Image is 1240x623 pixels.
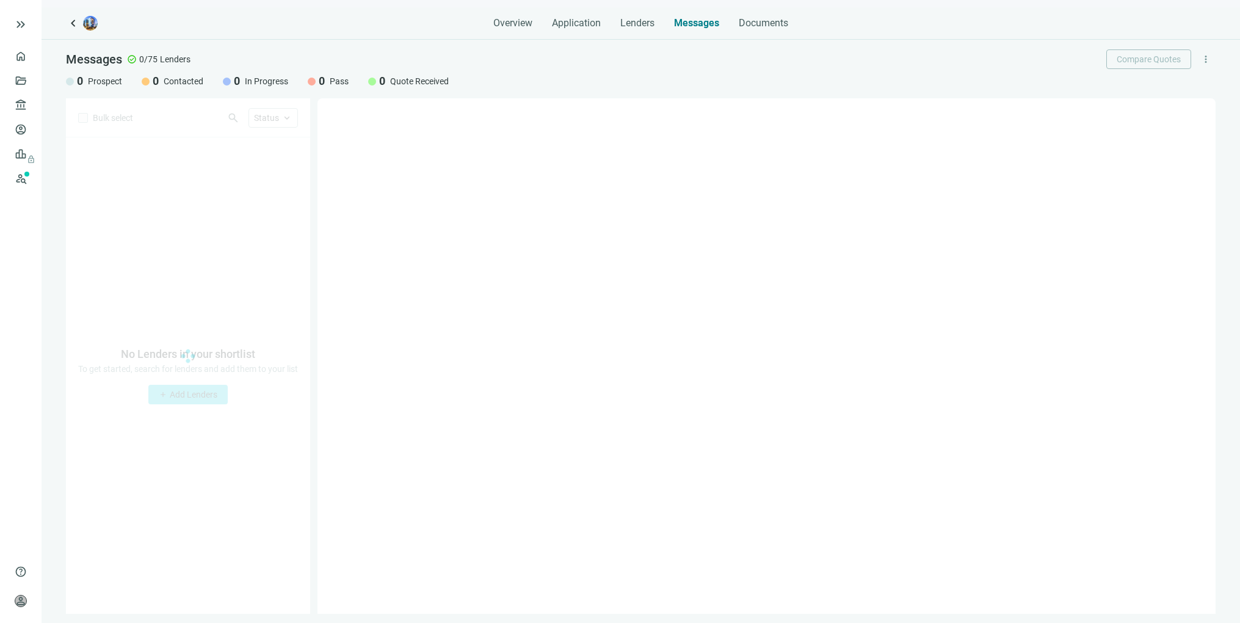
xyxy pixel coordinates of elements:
[77,74,83,89] span: 0
[13,17,28,32] button: keyboard_double_arrow_right
[319,74,325,89] span: 0
[245,75,288,87] span: In Progress
[739,17,788,29] span: Documents
[15,595,27,607] span: person
[379,74,385,89] span: 0
[493,17,532,29] span: Overview
[153,74,159,89] span: 0
[164,75,203,87] span: Contacted
[390,75,449,87] span: Quote Received
[160,53,190,65] span: Lenders
[127,54,137,64] span: check_circle
[66,16,81,31] a: keyboard_arrow_left
[1200,54,1211,65] span: more_vert
[1196,49,1216,69] button: more_vert
[1106,49,1191,69] button: Compare Quotes
[552,17,601,29] span: Application
[88,75,122,87] span: Prospect
[66,52,122,67] span: Messages
[139,53,158,65] span: 0/75
[15,566,27,578] span: help
[83,16,98,31] img: deal-logo
[234,74,240,89] span: 0
[674,17,719,29] span: Messages
[330,75,349,87] span: Pass
[620,17,654,29] span: Lenders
